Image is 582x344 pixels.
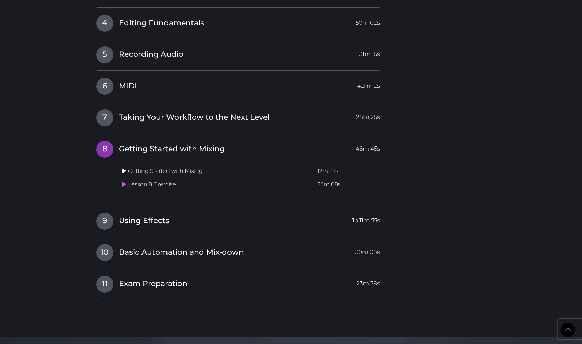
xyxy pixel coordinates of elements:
span: 10 [96,244,113,261]
span: 50m 02s [356,15,380,27]
span: 42m 12s [357,78,380,90]
span: 9 [96,213,113,230]
span: 30m 08s [355,244,380,256]
span: 5 [96,46,113,63]
a: 6MIDI42m 12s [96,77,381,92]
a: 11Exam Preparation23m 38s [96,275,381,290]
span: 1h 11m 55s [352,213,380,225]
span: Using Effects [119,216,169,226]
a: 10Basic Automation and Mix-down30m 08s [96,244,381,258]
a: 5Recording Audio31m 15s [96,46,381,60]
a: 7Taking Your Workflow to the Next Level28m 25s [96,109,381,123]
span: 6 [96,78,113,95]
a: 4Editing Fundamentals50m 02s [96,14,381,29]
a: Back to Top [561,323,575,337]
a: 8Getting Started with Mixing46m 45s [96,140,381,155]
span: 28m 25s [356,109,380,122]
span: 11 [96,276,113,293]
span: Editing Fundamentals [119,18,204,28]
span: 31m 15s [359,46,380,59]
td: 34m 08s [314,178,380,191]
span: Getting Started with Mixing [119,144,225,154]
td: Lesson 8 Exercise [119,178,314,191]
span: 4 [96,15,113,32]
td: Getting Started with Mixing [119,165,314,178]
span: Exam Preparation [119,279,187,289]
td: 12m 37s [314,165,380,178]
span: 7 [96,109,113,126]
span: Recording Audio [119,49,183,60]
a: 9Using Effects1h 11m 55s [96,212,381,227]
span: MIDI [119,81,137,91]
span: 23m 38s [356,276,380,288]
span: 8 [96,141,113,158]
span: 46m 45s [356,141,380,153]
span: Basic Automation and Mix-down [119,247,244,258]
span: Taking Your Workflow to the Next Level [119,112,270,123]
